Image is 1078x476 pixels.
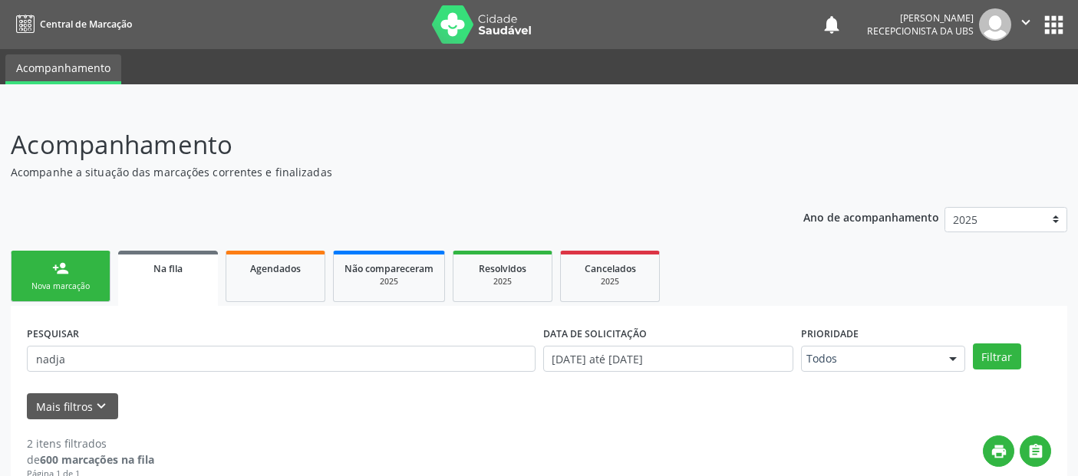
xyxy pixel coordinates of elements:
[22,281,99,292] div: Nova marcação
[27,451,154,468] div: de
[1017,14,1034,31] i: 
[803,207,939,226] p: Ano de acompanhamento
[1040,11,1067,38] button: apps
[867,25,974,38] span: Recepcionista da UBS
[27,322,79,346] label: PESQUISAR
[543,322,647,346] label: DATA DE SOLICITAÇÃO
[983,435,1014,467] button: print
[973,343,1021,369] button: Filtrar
[5,54,121,84] a: Acompanhamento
[27,435,154,451] div: 2 itens filtrados
[27,346,536,372] input: Nome, CNS
[572,276,648,287] div: 2025
[867,11,974,25] div: [PERSON_NAME]
[1020,435,1051,467] button: 
[821,14,842,35] button: notifications
[479,262,526,275] span: Resolvidos
[801,322,859,346] label: Prioridade
[27,393,118,420] button: Mais filtroskeyboard_arrow_down
[344,276,434,287] div: 2025
[11,11,132,37] a: Central de Marcação
[40,452,154,467] strong: 600 marcações na fila
[585,262,636,275] span: Cancelados
[543,346,793,372] input: Selecione um intervalo
[250,262,301,275] span: Agendados
[979,8,1011,41] img: img
[52,260,69,277] div: person_add
[153,262,183,275] span: Na fila
[344,262,434,275] span: Não compareceram
[806,351,934,366] span: Todos
[93,398,110,415] i: keyboard_arrow_down
[1027,443,1044,460] i: 
[991,443,1007,460] i: print
[464,276,541,287] div: 2025
[11,126,750,164] p: Acompanhamento
[11,164,750,180] p: Acompanhe a situação das marcações correntes e finalizadas
[1011,8,1040,41] button: 
[40,18,132,31] span: Central de Marcação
